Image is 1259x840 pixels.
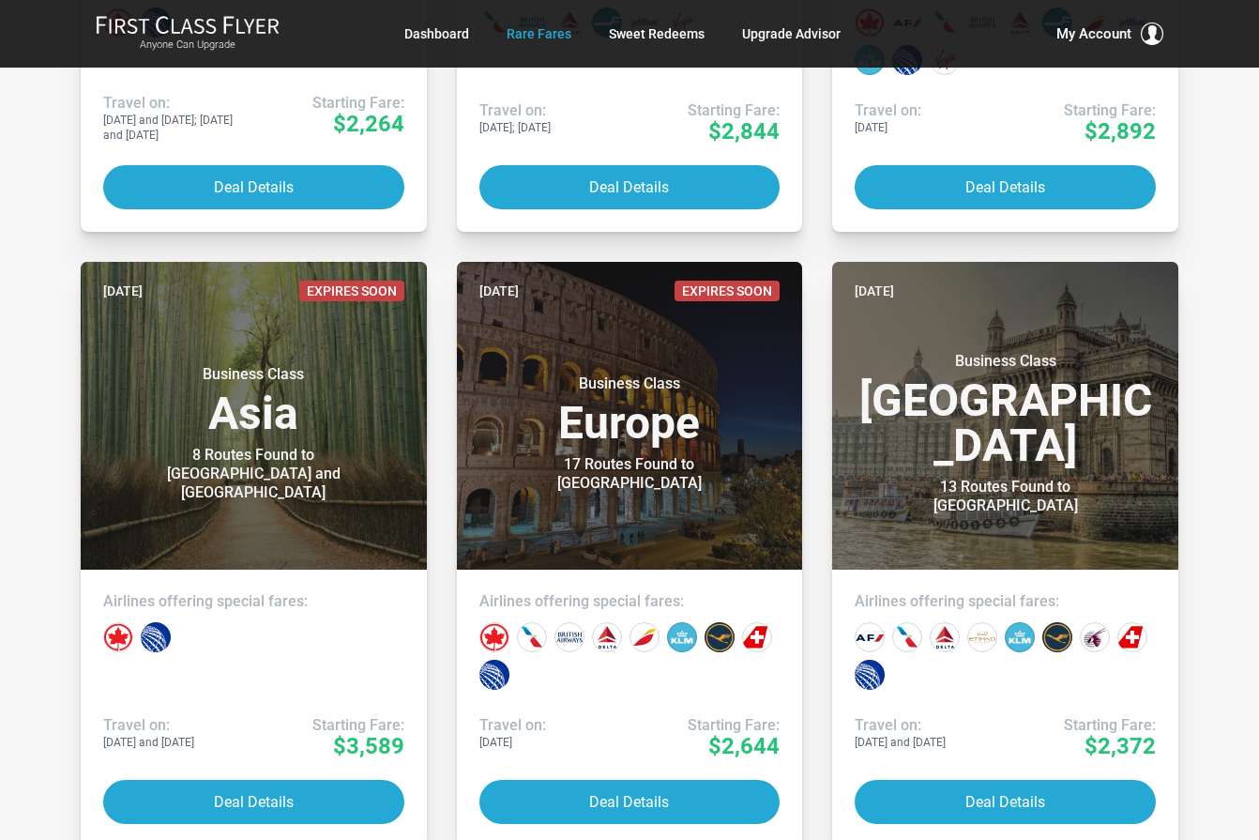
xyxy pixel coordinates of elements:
div: United [141,622,171,652]
span: Expires Soon [299,281,404,301]
a: Rare Fares [507,17,571,51]
a: Dashboard [404,17,469,51]
small: Business Class [888,352,1123,371]
h3: Europe [479,374,781,446]
div: Iberia [629,622,660,652]
div: American Airlines [517,622,547,652]
div: Air Canada [479,622,509,652]
div: Delta Airlines [592,622,622,652]
a: First Class FlyerAnyone Can Upgrade [96,15,280,53]
div: Delta Airlines [930,622,960,652]
h4: Airlines offering special fares: [855,592,1156,611]
div: Air Canada [103,622,133,652]
a: Upgrade Advisor [742,17,841,51]
time: [DATE] [855,281,894,301]
small: Business Class [512,374,747,393]
time: [DATE] [479,281,519,301]
span: My Account [1056,23,1131,45]
h4: Airlines offering special fares: [103,592,404,611]
button: Deal Details [103,780,404,824]
div: 8 Routes Found to [GEOGRAPHIC_DATA] and [GEOGRAPHIC_DATA] [136,446,371,502]
small: Anyone Can Upgrade [96,38,280,52]
div: Qatar [1080,622,1110,652]
span: Expires Soon [675,281,780,301]
img: First Class Flyer [96,15,280,35]
div: Swiss [1117,622,1147,652]
h4: Airlines offering special fares: [479,592,781,611]
small: Business Class [136,365,371,384]
button: Deal Details [855,780,1156,824]
div: United [479,660,509,690]
button: My Account [1056,23,1163,45]
div: Air France [855,622,885,652]
div: KLM [1005,622,1035,652]
div: 13 Routes Found to [GEOGRAPHIC_DATA] [888,478,1123,515]
div: Lufthansa [1042,622,1072,652]
button: Deal Details [855,165,1156,209]
div: Etihad [967,622,997,652]
button: Deal Details [479,165,781,209]
div: KLM [667,622,697,652]
button: Deal Details [103,165,404,209]
div: American Airlines [892,622,922,652]
h3: [GEOGRAPHIC_DATA] [855,352,1156,468]
time: [DATE] [103,281,143,301]
div: Lufthansa [705,622,735,652]
div: British Airways [554,622,584,652]
div: 17 Routes Found to [GEOGRAPHIC_DATA] [512,455,747,493]
button: Deal Details [479,780,781,824]
a: Sweet Redeems [609,17,705,51]
h3: Asia [103,365,404,436]
div: United [855,660,885,690]
div: Swiss [742,622,772,652]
